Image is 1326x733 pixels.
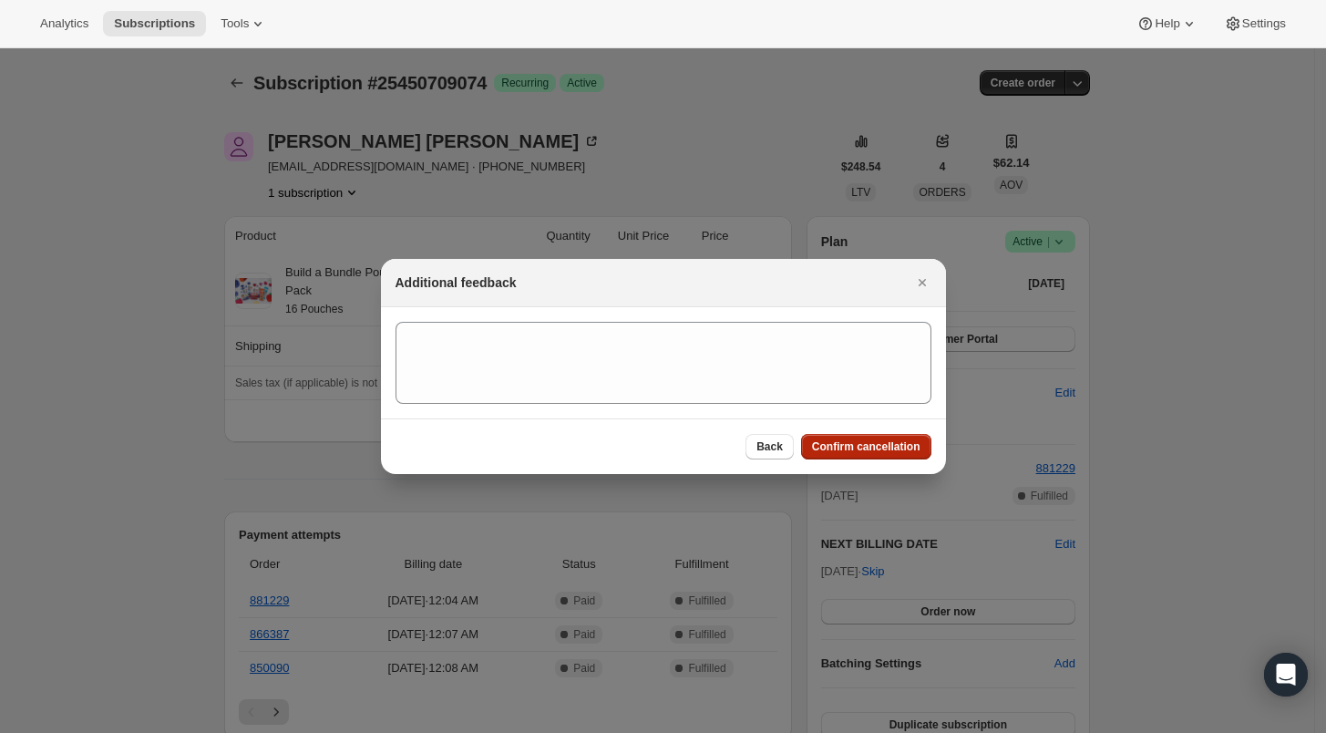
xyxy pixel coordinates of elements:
span: Help [1155,16,1179,31]
span: Subscriptions [114,16,195,31]
span: Back [756,439,783,454]
button: Close [910,270,935,295]
span: Analytics [40,16,88,31]
button: Tools [210,11,278,36]
button: Help [1126,11,1208,36]
span: Tools [221,16,249,31]
span: Settings [1242,16,1286,31]
button: Confirm cancellation [801,434,931,459]
button: Settings [1213,11,1297,36]
span: Confirm cancellation [812,439,920,454]
h2: Additional feedback [396,274,517,292]
button: Back [745,434,794,459]
button: Analytics [29,11,99,36]
button: Subscriptions [103,11,206,36]
div: Open Intercom Messenger [1264,653,1308,697]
